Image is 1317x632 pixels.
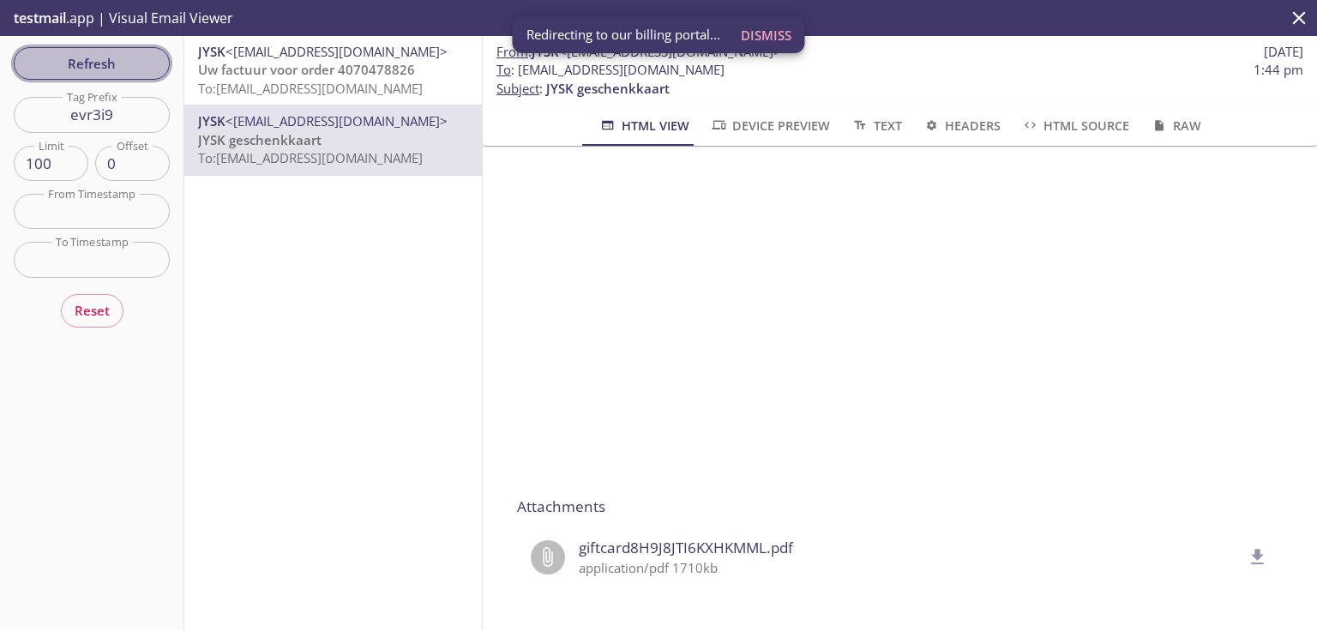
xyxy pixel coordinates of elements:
nav: emails [184,36,482,176]
button: Reset [61,294,123,327]
span: JYSK [198,43,226,60]
div: JYSK<[EMAIL_ADDRESS][DOMAIN_NAME]>JYSK geschenkkaartTo:[EMAIL_ADDRESS][DOMAIN_NAME] [184,105,482,174]
span: <[EMAIL_ADDRESS][DOMAIN_NAME]> [226,43,448,60]
span: To: [EMAIL_ADDRESS][DOMAIN_NAME] [198,80,423,97]
span: Refresh [27,52,156,75]
span: giftcard8H9J8JTI6KXHKMML.pdf [579,537,1242,559]
span: JYSK geschenkkaart [546,80,670,97]
p: application/pdf 1710kb [579,559,1242,577]
span: <[EMAIL_ADDRESS][DOMAIN_NAME]> [226,112,448,129]
div: JYSK<[EMAIL_ADDRESS][DOMAIN_NAME]>Uw factuur voor order 4070478826To:[EMAIL_ADDRESS][DOMAIN_NAME] [184,36,482,105]
span: testmail [14,9,66,27]
p: : [496,61,1303,98]
span: Dismiss [741,24,791,46]
button: delete [1236,536,1279,579]
span: Headers [923,115,1001,136]
span: Raw [1150,115,1200,136]
p: Attachments [517,496,1283,518]
span: JYSK geschenkkaart [198,131,322,148]
span: Uw factuur voor order 4070478826 [198,61,415,78]
span: Reset [75,299,110,322]
span: From [496,43,528,60]
span: To [496,61,511,78]
span: [DATE] [1264,43,1303,61]
span: HTML Source [1021,115,1129,136]
span: : [EMAIL_ADDRESS][DOMAIN_NAME] [496,61,725,79]
span: HTML View [598,115,689,136]
span: Text [851,115,901,136]
span: : [496,43,781,61]
span: JYSK [198,112,226,129]
span: Subject [496,80,539,97]
span: To: [EMAIL_ADDRESS][DOMAIN_NAME] [198,149,423,166]
a: delete [1236,547,1269,564]
span: Redirecting to our billing portal... [526,26,720,44]
button: Refresh [14,47,170,80]
span: 1:44 pm [1254,61,1303,79]
span: Device Preview [710,115,830,136]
